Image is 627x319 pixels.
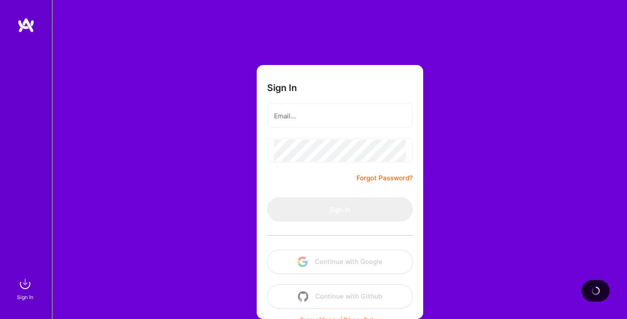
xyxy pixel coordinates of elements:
button: Sign In [267,197,413,221]
img: logo [17,17,35,33]
a: Forgot Password? [356,173,413,183]
img: icon [298,291,308,302]
h3: Sign In [267,82,297,93]
a: sign inSign In [18,275,34,302]
button: Continue with Google [267,250,413,274]
div: Sign In [17,293,33,302]
img: icon [297,257,308,267]
img: loading [591,286,601,296]
input: Email... [274,105,406,127]
button: Continue with Github [267,284,413,309]
img: sign in [16,275,34,293]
